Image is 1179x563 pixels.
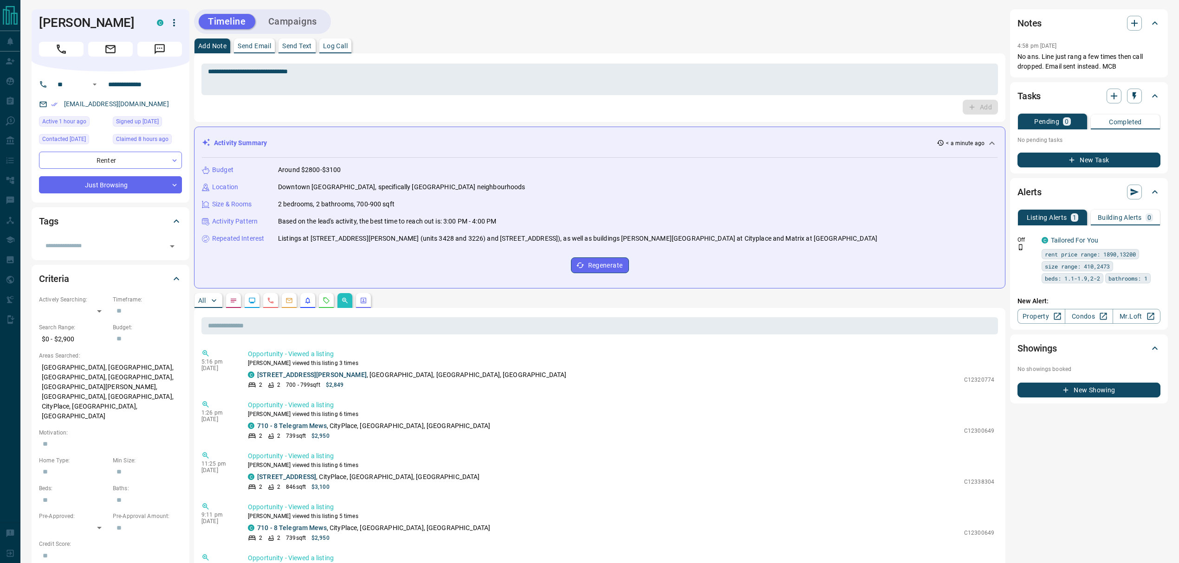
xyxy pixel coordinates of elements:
[1045,274,1100,283] span: beds: 1.1-1.9,2-2
[1017,181,1160,203] div: Alerts
[113,512,182,520] p: Pre-Approval Amount:
[248,461,994,469] p: [PERSON_NAME] viewed this listing 6 times
[1109,119,1142,125] p: Completed
[1113,309,1160,324] a: Mr.Loft
[201,416,234,422] p: [DATE]
[257,472,480,482] p: , CityPlace, [GEOGRAPHIC_DATA], [GEOGRAPHIC_DATA]
[282,43,312,49] p: Send Text
[1017,12,1160,34] div: Notes
[278,182,525,192] p: Downtown [GEOGRAPHIC_DATA], specifically [GEOGRAPHIC_DATA] neighbourhoods
[257,523,490,533] p: , CityPlace, [GEOGRAPHIC_DATA], [GEOGRAPHIC_DATA]
[39,116,108,129] div: Mon Aug 18 2025
[1017,383,1160,397] button: New Showing
[248,512,994,520] p: [PERSON_NAME] viewed this listing 5 times
[248,422,254,429] div: condos.ca
[278,199,395,209] p: 2 bedrooms, 2 bathrooms, 700-900 sqft
[1027,214,1067,221] p: Listing Alerts
[89,79,100,90] button: Open
[1017,309,1065,324] a: Property
[277,534,280,542] p: 2
[248,349,994,359] p: Opportunity - Viewed a listing
[267,297,274,304] svg: Calls
[214,138,267,148] p: Activity Summary
[166,240,179,253] button: Open
[277,483,280,491] p: 2
[257,422,327,429] a: 710 - 8 Telegram Mews
[39,295,108,304] p: Actively Searching:
[311,483,330,491] p: $3,100
[964,478,994,486] p: C12338304
[39,214,58,229] h2: Tags
[201,409,234,416] p: 1:26 pm
[39,540,182,548] p: Credit Score:
[39,484,108,493] p: Beds:
[39,271,69,286] h2: Criteria
[1017,52,1160,71] p: No ans. Line just rang a few times then call dropped. Email sent instead. MCB
[113,323,182,332] p: Budget:
[199,14,255,29] button: Timeline
[1098,214,1142,221] p: Building Alerts
[1017,341,1057,356] h2: Showings
[212,199,252,209] p: Size & Rooms
[39,176,182,193] div: Just Browsing
[198,297,206,304] p: All
[1065,118,1069,125] p: 0
[259,534,262,542] p: 2
[113,116,182,129] div: Fri Mar 01 2024
[1017,153,1160,167] button: New Task
[248,371,254,378] div: condos.ca
[201,467,234,473] p: [DATE]
[286,381,320,389] p: 700 - 799 sqft
[259,432,262,440] p: 2
[1051,237,1098,244] a: Tailored For You
[39,42,84,57] span: Call
[1017,16,1042,31] h2: Notes
[39,152,182,169] div: Renter
[964,376,994,384] p: C12320774
[212,182,238,192] p: Location
[230,297,237,304] svg: Notes
[964,427,994,435] p: C12300649
[278,234,877,243] p: Listings at [STREET_ADDRESS][PERSON_NAME] (units 3428 and 3226) and [STREET_ADDRESS]), as well as...
[571,257,629,273] button: Regenerate
[1017,365,1160,373] p: No showings booked
[1045,250,1136,259] span: rent price range: 1890,13200
[116,134,168,144] span: Claimed 8 hours ago
[286,432,306,440] p: 739 sqft
[1017,244,1024,250] svg: Push Notification Only
[248,451,994,461] p: Opportunity - Viewed a listing
[39,352,182,360] p: Areas Searched:
[113,484,182,493] p: Baths:
[248,359,994,367] p: [PERSON_NAME] viewed this listing 3 times
[259,483,262,491] p: 2
[259,381,262,389] p: 2
[323,43,348,49] p: Log Call
[257,421,490,431] p: , CityPlace, [GEOGRAPHIC_DATA], [GEOGRAPHIC_DATA]
[1045,262,1110,271] span: size range: 410,2473
[201,358,234,365] p: 5:16 pm
[198,43,227,49] p: Add Note
[1073,214,1076,221] p: 1
[202,134,998,152] div: Activity Summary< a minute ago
[201,461,234,467] p: 11:25 pm
[39,456,108,465] p: Home Type:
[341,297,349,304] svg: Opportunities
[1017,296,1160,306] p: New Alert:
[248,473,254,480] div: condos.ca
[248,410,994,418] p: [PERSON_NAME] viewed this listing 6 times
[88,42,133,57] span: Email
[51,101,58,108] svg: Email Verified
[42,134,86,144] span: Contacted [DATE]
[278,165,341,175] p: Around $2800-$3100
[208,68,991,91] textarea: To enrich screen reader interactions, please activate Accessibility in Grammarly extension settings
[1034,118,1059,125] p: Pending
[248,400,994,410] p: Opportunity - Viewed a listing
[946,139,985,147] p: < a minute ago
[116,117,159,126] span: Signed up [DATE]
[278,217,496,226] p: Based on the lead's activity, the best time to reach out is: 3:00 PM - 4:00 PM
[238,43,271,49] p: Send Email
[257,370,566,380] p: , [GEOGRAPHIC_DATA], [GEOGRAPHIC_DATA], [GEOGRAPHIC_DATA]
[113,295,182,304] p: Timeframe:
[1108,274,1147,283] span: bathrooms: 1
[39,332,108,347] p: $0 - $2,900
